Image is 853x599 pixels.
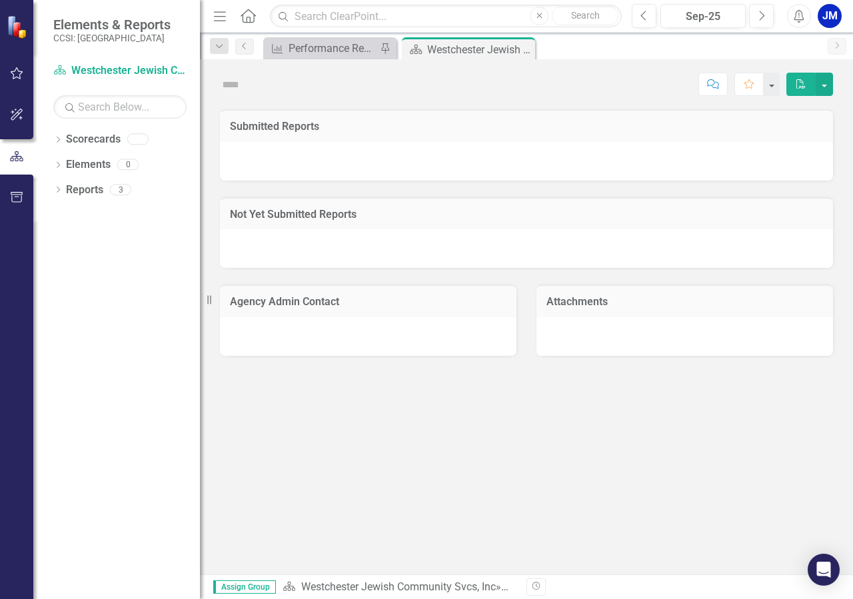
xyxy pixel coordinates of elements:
[283,580,516,595] div: »
[6,15,30,39] img: ClearPoint Strategy
[818,4,842,28] button: JM
[53,17,171,33] span: Elements & Reports
[301,580,496,593] a: Westchester Jewish Community Svcs, Inc
[427,41,532,58] div: Westchester Jewish Community Svcs, Inc Landing Page
[213,580,276,594] span: Assign Group
[808,554,840,586] div: Open Intercom Messenger
[267,40,377,57] a: Performance Report
[53,95,187,119] input: Search Below...
[230,296,506,308] h3: Agency Admin Contact
[230,209,823,221] h3: Not Yet Submitted Reports
[546,296,823,308] h3: Attachments
[66,183,103,198] a: Reports
[53,63,187,79] a: Westchester Jewish Community Svcs, Inc
[117,159,139,171] div: 0
[665,9,741,25] div: Sep-25
[230,121,823,133] h3: Submitted Reports
[110,184,131,195] div: 3
[552,7,618,25] button: Search
[270,5,622,28] input: Search ClearPoint...
[66,132,121,147] a: Scorecards
[571,10,600,21] span: Search
[66,157,111,173] a: Elements
[53,33,171,43] small: CCSI: [GEOGRAPHIC_DATA]
[660,4,746,28] button: Sep-25
[289,40,377,57] div: Performance Report
[220,74,241,95] img: Not Defined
